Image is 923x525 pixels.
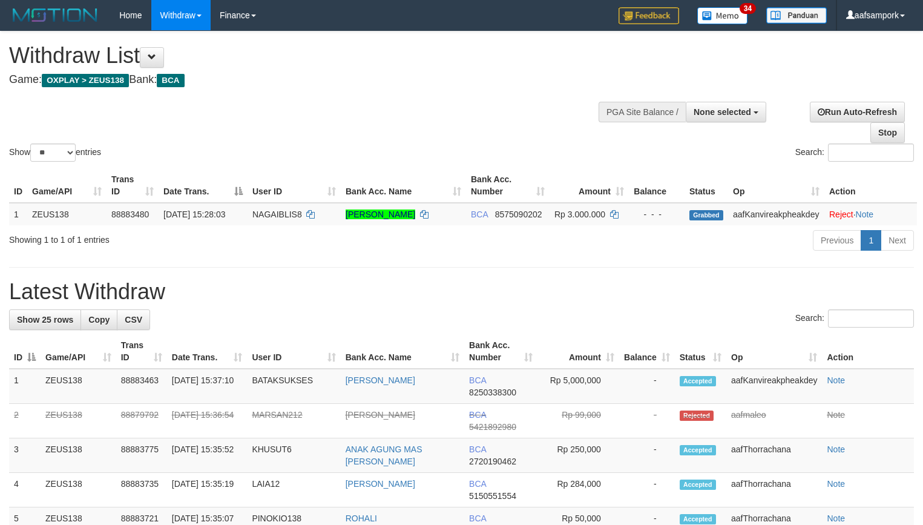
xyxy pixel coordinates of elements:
[469,491,516,501] span: Copy 5150551554 to clipboard
[116,473,167,507] td: 88883735
[728,168,824,203] th: Op: activate to sort column ascending
[619,369,675,404] td: -
[9,334,41,369] th: ID: activate to sort column descending
[795,144,914,162] label: Search:
[159,168,248,203] th: Date Trans.: activate to sort column descending
[167,369,248,404] td: [DATE] 15:37:10
[680,445,716,455] span: Accepted
[537,473,619,507] td: Rp 284,000
[167,404,248,438] td: [DATE] 15:36:54
[167,473,248,507] td: [DATE] 15:35:19
[554,210,605,219] span: Rp 3.000.000
[827,479,845,489] a: Note
[117,309,150,330] a: CSV
[599,102,686,122] div: PGA Site Balance /
[9,404,41,438] td: 2
[726,473,822,507] td: aafThorrachana
[9,438,41,473] td: 3
[80,309,117,330] a: Copy
[41,404,116,438] td: ZEUS138
[9,6,101,24] img: MOTION_logo.png
[550,168,629,203] th: Amount: activate to sort column ascending
[824,168,917,203] th: Action
[795,309,914,328] label: Search:
[341,168,466,203] th: Bank Acc. Name: activate to sort column ascending
[469,513,486,523] span: BCA
[726,404,822,438] td: aafmaleo
[686,102,766,122] button: None selected
[9,203,27,225] td: 1
[27,168,107,203] th: Game/API: activate to sort column ascending
[619,438,675,473] td: -
[870,122,905,143] a: Stop
[766,7,827,24] img: panduan.png
[9,144,101,162] label: Show entries
[471,210,488,219] span: BCA
[469,444,486,454] span: BCA
[537,334,619,369] th: Amount: activate to sort column ascending
[829,210,853,219] a: Reject
[861,230,881,251] a: 1
[41,438,116,473] td: ZEUS138
[346,513,377,523] a: ROHALI
[680,411,714,421] span: Rejected
[813,230,861,251] a: Previous
[346,410,415,420] a: [PERSON_NAME]
[619,404,675,438] td: -
[9,168,27,203] th: ID
[697,7,748,24] img: Button%20Memo.svg
[247,438,340,473] td: KHUSUT6
[469,479,486,489] span: BCA
[107,168,159,203] th: Trans ID: activate to sort column ascending
[694,107,751,117] span: None selected
[116,334,167,369] th: Trans ID: activate to sort column ascending
[469,375,486,385] span: BCA
[41,473,116,507] td: ZEUS138
[856,210,874,219] a: Note
[469,410,486,420] span: BCA
[828,144,914,162] input: Search:
[822,334,914,369] th: Action
[680,514,716,524] span: Accepted
[619,473,675,507] td: -
[116,369,167,404] td: 88883463
[469,457,516,466] span: Copy 2720190462 to clipboard
[157,74,184,87] span: BCA
[9,309,81,330] a: Show 25 rows
[247,473,340,507] td: LAIA12
[247,404,340,438] td: MARSAN212
[41,369,116,404] td: ZEUS138
[469,422,516,432] span: Copy 5421892980 to clipboard
[881,230,914,251] a: Next
[247,334,340,369] th: User ID: activate to sort column ascending
[9,229,375,246] div: Showing 1 to 1 of 1 entries
[17,315,73,325] span: Show 25 rows
[537,438,619,473] td: Rp 250,000
[464,334,537,369] th: Bank Acc. Number: activate to sort column ascending
[689,210,723,220] span: Grabbed
[9,473,41,507] td: 4
[163,210,225,219] span: [DATE] 15:28:03
[726,334,822,369] th: Op: activate to sort column ascending
[634,208,680,220] div: - - -
[167,334,248,369] th: Date Trans.: activate to sort column ascending
[9,44,603,68] h1: Withdraw List
[9,74,603,86] h4: Game: Bank:
[125,315,142,325] span: CSV
[629,168,685,203] th: Balance
[247,369,340,404] td: BATAKSUKSES
[116,404,167,438] td: 88879792
[27,203,107,225] td: ZEUS138
[88,315,110,325] span: Copy
[675,334,726,369] th: Status: activate to sort column ascending
[680,376,716,386] span: Accepted
[41,334,116,369] th: Game/API: activate to sort column ascending
[346,479,415,489] a: [PERSON_NAME]
[167,438,248,473] td: [DATE] 15:35:52
[116,438,167,473] td: 88883775
[810,102,905,122] a: Run Auto-Refresh
[537,404,619,438] td: Rp 99,000
[9,280,914,304] h1: Latest Withdraw
[685,168,728,203] th: Status
[726,438,822,473] td: aafThorrachana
